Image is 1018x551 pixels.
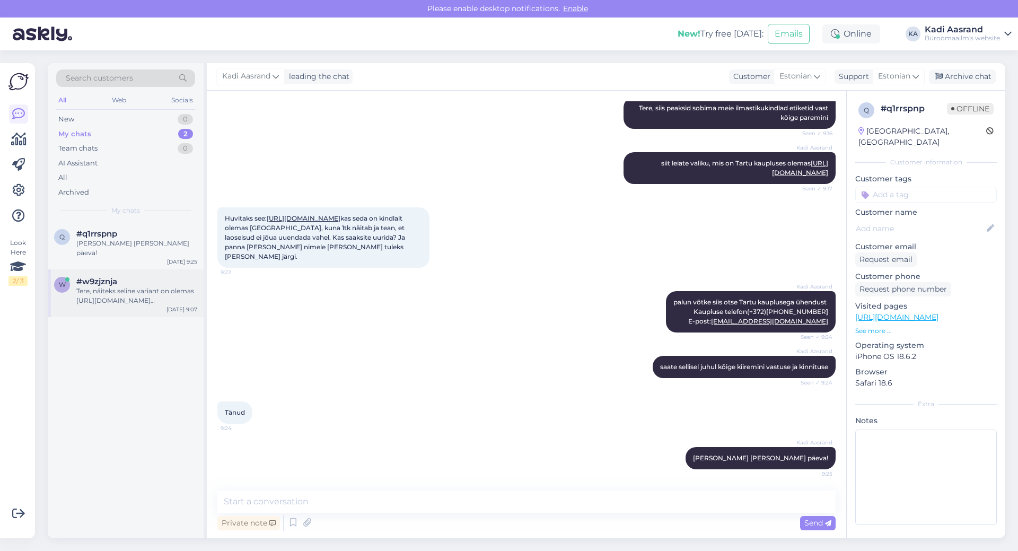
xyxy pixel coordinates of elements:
[793,129,832,137] span: Seen ✓ 9:16
[711,317,828,325] a: [EMAIL_ADDRESS][DOMAIN_NAME]
[793,439,832,447] span: Kadi Aasrand
[8,276,28,286] div: 2 / 3
[855,282,951,296] div: Request phone number
[58,187,89,198] div: Archived
[560,4,591,13] span: Enable
[678,29,700,39] b: New!
[768,24,810,44] button: Emails
[285,71,349,82] div: leading the chat
[929,69,996,84] div: Archive chat
[639,104,830,121] span: Tere, siis peaksid sobima meie ilmastikukindlad etiketid vast kõige paremini
[855,312,938,322] a: [URL][DOMAIN_NAME]
[822,24,880,43] div: Online
[835,71,869,82] div: Support
[111,206,140,215] span: My chats
[661,159,828,177] span: siit leiate valiku, mis on Tartu kaupluses olemas
[673,298,828,325] span: palun võtke siis otse Tartu kauplusega ühendust Kaupluse telefon(+372)[PHONE_NUMBER] E-post:
[76,277,117,286] span: #w9zjznja
[222,71,270,82] span: Kadi Aasrand
[856,223,985,234] input: Add name
[58,172,67,183] div: All
[729,71,770,82] div: Customer
[221,424,260,432] span: 9:24
[660,363,828,371] span: saate sellisel juhul kõige kiiremini vastuse ja kinnituse
[925,34,1000,42] div: Büroomaailm's website
[925,25,1012,42] a: Kadi AasrandBüroomaailm's website
[678,28,763,40] div: Try free [DATE]:
[855,366,997,378] p: Browser
[855,207,997,218] p: Customer name
[58,114,74,125] div: New
[947,103,994,115] span: Offline
[178,114,193,125] div: 0
[864,106,869,114] span: q
[925,25,1000,34] div: Kadi Aasrand
[167,258,197,266] div: [DATE] 9:25
[878,71,910,82] span: Estonian
[221,268,260,276] span: 9:22
[110,93,128,107] div: Web
[76,229,117,239] span: #q1rrspnp
[906,27,920,41] div: KA
[855,378,997,389] p: Safari 18.6
[779,71,812,82] span: Estonian
[793,185,832,193] span: Seen ✓ 9:17
[56,93,68,107] div: All
[178,129,193,139] div: 2
[855,415,997,426] p: Notes
[793,144,832,152] span: Kadi Aasrand
[793,379,832,387] span: Seen ✓ 9:24
[855,173,997,185] p: Customer tags
[855,252,917,267] div: Request email
[855,351,997,362] p: iPhone OS 18.6.2
[793,333,832,341] span: Seen ✓ 9:24
[225,408,245,416] span: Tänud
[693,454,828,462] span: [PERSON_NAME] [PERSON_NAME] päeva!
[66,73,133,84] span: Search customers
[8,72,29,92] img: Askly Logo
[58,143,98,154] div: Team chats
[855,301,997,312] p: Visited pages
[855,340,997,351] p: Operating system
[804,518,831,528] span: Send
[169,93,195,107] div: Socials
[59,233,65,241] span: q
[855,399,997,409] div: Extra
[855,271,997,282] p: Customer phone
[166,305,197,313] div: [DATE] 9:07
[793,283,832,291] span: Kadi Aasrand
[178,143,193,154] div: 0
[8,238,28,286] div: Look Here
[59,281,66,288] span: w
[267,214,340,222] a: [URL][DOMAIN_NAME]
[855,187,997,203] input: Add a tag
[225,214,407,260] span: Huvitaks see: kas seda on kindlalt olemas [GEOGRAPHIC_DATA], kuna 1tk näitab ja tean, et laoseisu...
[76,286,197,305] div: Tere, näiteks seline variant on olemas [URL][DOMAIN_NAME][PERSON_NAME]
[793,347,832,355] span: Kadi Aasrand
[855,241,997,252] p: Customer email
[58,158,98,169] div: AI Assistant
[855,326,997,336] p: See more ...
[881,102,947,115] div: # q1rrspnp
[217,516,280,530] div: Private note
[58,129,91,139] div: My chats
[855,158,997,167] div: Customer information
[858,126,986,148] div: [GEOGRAPHIC_DATA], [GEOGRAPHIC_DATA]
[793,470,832,478] span: 9:25
[76,239,197,258] div: [PERSON_NAME] [PERSON_NAME] päeva!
